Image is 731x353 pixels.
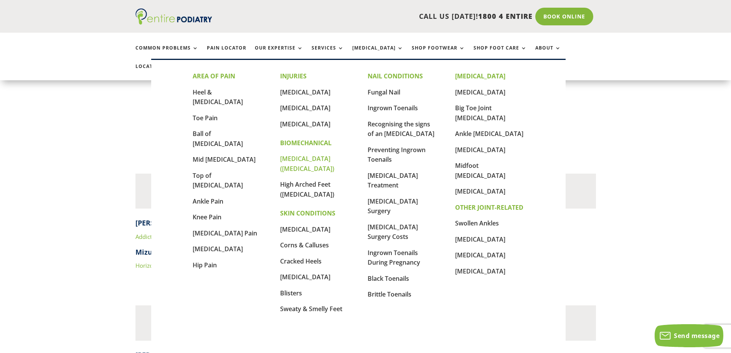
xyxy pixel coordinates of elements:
[455,267,505,275] a: [MEDICAL_DATA]
[193,197,223,206] a: Ankle Pain
[455,88,505,96] a: [MEDICAL_DATA]
[455,187,505,196] a: [MEDICAL_DATA]
[455,203,523,212] strong: OTHER JOINT-RELATED
[280,120,330,128] a: [MEDICAL_DATA]
[193,245,243,253] a: [MEDICAL_DATA]
[368,104,418,112] a: Ingrown Toenails
[280,154,334,173] a: [MEDICAL_DATA] ([MEDICAL_DATA])
[193,229,257,237] a: [MEDICAL_DATA] Pain
[280,72,307,80] strong: INJURIES
[280,139,332,147] strong: BIOMECHANICAL
[193,155,256,164] a: Mid [MEDICAL_DATA]
[312,45,344,62] a: Services
[280,241,329,249] a: Corns & Calluses
[280,289,302,297] a: Blisters
[135,247,353,261] h4: Mizuno
[368,197,418,215] a: [MEDICAL_DATA] Surgery
[280,305,342,313] a: Sweaty & Smelly Feet
[478,12,533,21] span: 1800 4 ENTIRE
[412,45,465,62] a: Shop Footwear
[280,104,330,112] a: [MEDICAL_DATA]
[135,233,160,240] a: Addiction
[135,18,212,26] a: Entire Podiatry
[280,257,322,265] a: Cracked Heels
[368,290,411,298] a: Brittle Toenails
[135,218,353,232] h4: [PERSON_NAME]
[535,45,561,62] a: About
[280,225,330,234] a: [MEDICAL_DATA]
[135,183,596,201] h3: Moderate Motion Control
[455,146,505,154] a: [MEDICAL_DATA]
[207,45,246,62] a: Pain Locator
[368,120,434,138] a: Recognising the signs of an [MEDICAL_DATA]
[474,45,527,62] a: Shop Foot Care
[135,45,198,62] a: Common Problems
[193,261,217,269] a: Hip Pain
[655,324,723,347] button: Send message
[352,45,403,62] a: [MEDICAL_DATA]
[193,171,243,190] a: Top of [MEDICAL_DATA]
[674,331,719,340] span: Send message
[193,88,243,106] a: Heel & [MEDICAL_DATA]
[455,104,505,122] a: Big Toe Joint [MEDICAL_DATA]
[368,88,400,96] a: Fungal Nail
[455,251,505,259] a: [MEDICAL_DATA]
[535,8,593,25] a: Book Online
[135,8,212,25] img: logo (1)
[135,315,596,333] h3: Maximum Motion Control
[135,262,157,269] a: Horizon
[455,129,523,138] a: Ankle [MEDICAL_DATA]
[455,72,505,80] strong: [MEDICAL_DATA]
[455,219,499,227] a: Swollen Ankles
[280,180,334,199] a: High Arched Feet ([MEDICAL_DATA])
[242,12,533,22] p: CALL US [DATE]!
[368,146,426,164] a: Preventing Ingrown Toenails
[368,274,409,283] a: Black Toenails
[280,273,330,281] a: [MEDICAL_DATA]
[193,213,221,221] a: Knee Pain
[193,72,235,80] strong: AREA OF PAIN
[368,171,418,190] a: [MEDICAL_DATA] Treatment
[280,88,330,96] a: [MEDICAL_DATA]
[135,64,174,80] a: Locations
[255,45,303,62] a: Our Expertise
[193,114,218,122] a: Toe Pain
[368,223,418,241] a: [MEDICAL_DATA] Surgery Costs
[280,209,335,217] strong: SKIN CONDITIONS
[368,72,423,80] strong: NAIL CONDITIONS
[455,161,505,180] a: Midfoot [MEDICAL_DATA]
[455,235,505,244] a: [MEDICAL_DATA]
[368,249,420,267] a: Ingrown Toenails During Pregnancy
[193,129,243,148] a: Ball of [MEDICAL_DATA]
